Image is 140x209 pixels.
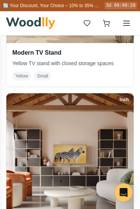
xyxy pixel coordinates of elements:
[105,2,137,9] div: 3d 09:08:28
[12,72,31,81] span: Yellow
[12,60,128,67] p: Yellow TV stand with closed storage spaces
[115,184,133,202] div: Open Intercom Messenger
[34,72,51,81] span: Small
[12,49,128,57] h3: Modern TV Stand
[6,17,55,29] img: Woodlly
[3,3,110,8] span: 🔄 Your Discount, Your Choice – 10% to 35% OFF 🌟
[116,96,132,104] div: Inch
